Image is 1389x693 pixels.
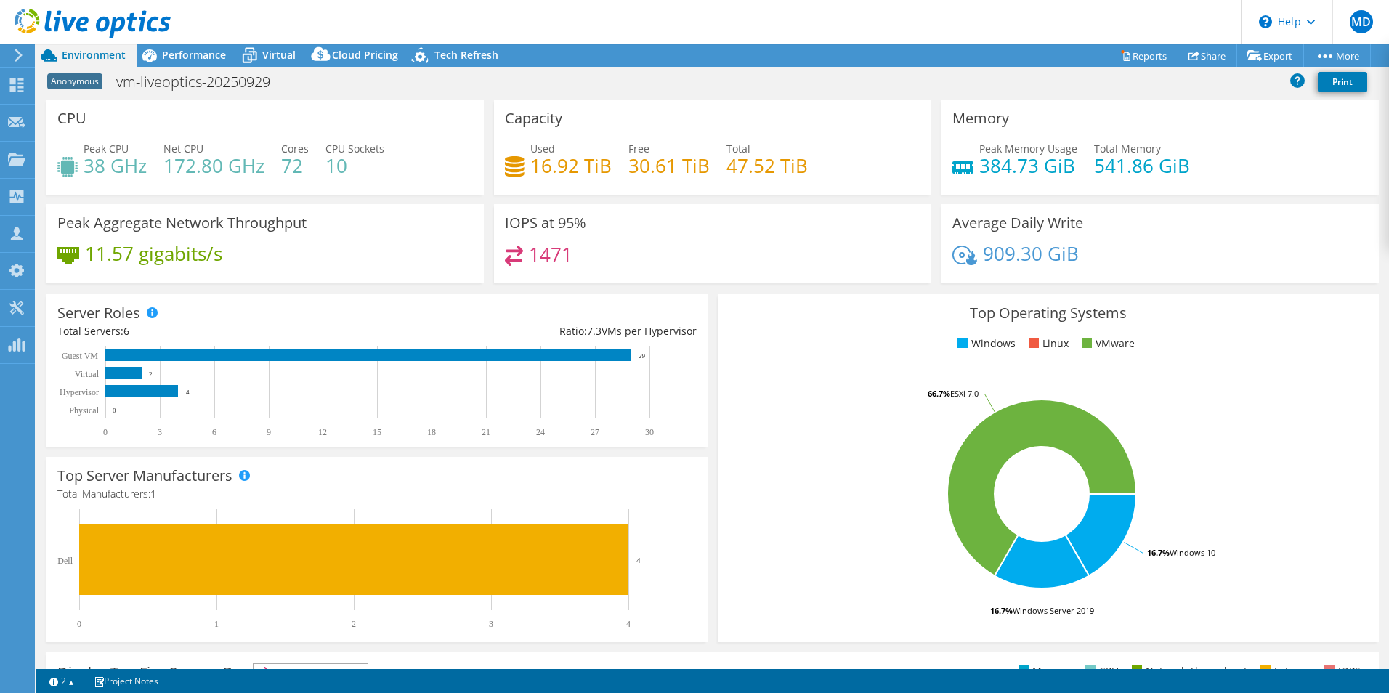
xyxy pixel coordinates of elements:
text: 6 [212,427,216,437]
text: 4 [626,619,631,629]
text: 0 [113,407,116,414]
text: 15 [373,427,381,437]
text: Guest VM [62,351,98,361]
text: Dell [57,556,73,566]
text: Physical [69,405,99,416]
h4: Total Manufacturers: [57,486,697,502]
h4: 38 GHz [84,158,147,174]
h3: Server Roles [57,305,140,321]
span: Free [628,142,649,155]
span: 7.3 [587,324,602,338]
span: Total [726,142,750,155]
span: CPU Sockets [325,142,384,155]
a: Share [1178,44,1237,67]
h4: 10 [325,158,384,174]
h4: 909.30 GiB [983,246,1079,262]
tspan: 16.7% [990,605,1013,616]
span: Total Memory [1094,142,1161,155]
li: CPU [1082,663,1119,679]
h3: Peak Aggregate Network Throughput [57,215,307,231]
text: 4 [636,556,641,564]
li: Windows [954,336,1016,352]
h4: 47.52 TiB [726,158,808,174]
tspan: 66.7% [928,388,950,399]
li: Network Throughput [1128,663,1247,679]
span: Environment [62,48,126,62]
h4: 72 [281,158,309,174]
span: Net CPU [163,142,203,155]
li: Linux [1025,336,1069,352]
span: Virtual [262,48,296,62]
h3: Memory [952,110,1009,126]
span: IOPS [254,664,368,681]
text: 0 [103,427,108,437]
text: 2 [352,619,356,629]
h4: 11.57 gigabits/s [85,246,222,262]
h4: 30.61 TiB [628,158,710,174]
h4: 541.86 GiB [1094,158,1190,174]
text: 1 [214,619,219,629]
h4: 172.80 GHz [163,158,264,174]
tspan: 16.7% [1147,547,1170,558]
text: 4 [186,389,190,396]
text: 21 [482,427,490,437]
span: Peak Memory Usage [979,142,1077,155]
text: Virtual [75,369,100,379]
text: 24 [536,427,545,437]
h3: Top Server Manufacturers [57,468,232,484]
text: 3 [158,427,162,437]
text: 18 [427,427,436,437]
span: Anonymous [47,73,102,89]
div: Total Servers: [57,323,377,339]
tspan: Windows Server 2019 [1013,605,1094,616]
h3: Average Daily Write [952,215,1083,231]
h1: vm-liveoptics-20250929 [110,74,293,90]
li: IOPS [1321,663,1361,679]
a: More [1303,44,1371,67]
span: Performance [162,48,226,62]
text: 27 [591,427,599,437]
h4: 384.73 GiB [979,158,1077,174]
a: Project Notes [84,672,169,690]
text: 30 [645,427,654,437]
tspan: ESXi 7.0 [950,388,979,399]
li: Latency [1257,663,1311,679]
h4: 1471 [529,246,572,262]
li: VMware [1078,336,1135,352]
h3: CPU [57,110,86,126]
span: MD [1350,10,1373,33]
a: 2 [39,672,84,690]
div: Ratio: VMs per Hypervisor [377,323,697,339]
a: Reports [1109,44,1178,67]
h3: Top Operating Systems [729,305,1368,321]
tspan: Windows 10 [1170,547,1215,558]
text: 3 [489,619,493,629]
span: Tech Refresh [434,48,498,62]
a: Export [1236,44,1304,67]
h3: IOPS at 95% [505,215,586,231]
svg: \n [1259,15,1272,28]
text: Hypervisor [60,387,99,397]
span: Cores [281,142,309,155]
h4: 16.92 TiB [530,158,612,174]
text: 29 [639,352,646,360]
span: Peak CPU [84,142,129,155]
span: 1 [150,487,156,500]
span: Used [530,142,555,155]
li: Memory [1015,663,1072,679]
a: Print [1318,72,1367,92]
span: Cloud Pricing [332,48,398,62]
text: 9 [267,427,271,437]
text: 2 [149,370,153,378]
h3: Capacity [505,110,562,126]
span: 6 [123,324,129,338]
text: 12 [318,427,327,437]
text: 0 [77,619,81,629]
